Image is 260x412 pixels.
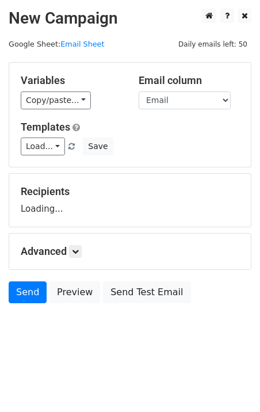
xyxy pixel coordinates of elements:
[174,38,251,51] span: Daily emails left: 50
[83,138,113,155] button: Save
[139,74,239,87] h5: Email column
[21,185,239,198] h5: Recipients
[49,281,100,303] a: Preview
[9,9,251,28] h2: New Campaign
[21,74,121,87] h5: Variables
[21,91,91,109] a: Copy/paste...
[21,121,70,133] a: Templates
[21,138,65,155] a: Load...
[103,281,190,303] a: Send Test Email
[21,185,239,215] div: Loading...
[9,281,47,303] a: Send
[60,40,104,48] a: Email Sheet
[9,40,104,48] small: Google Sheet:
[174,40,251,48] a: Daily emails left: 50
[21,245,239,258] h5: Advanced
